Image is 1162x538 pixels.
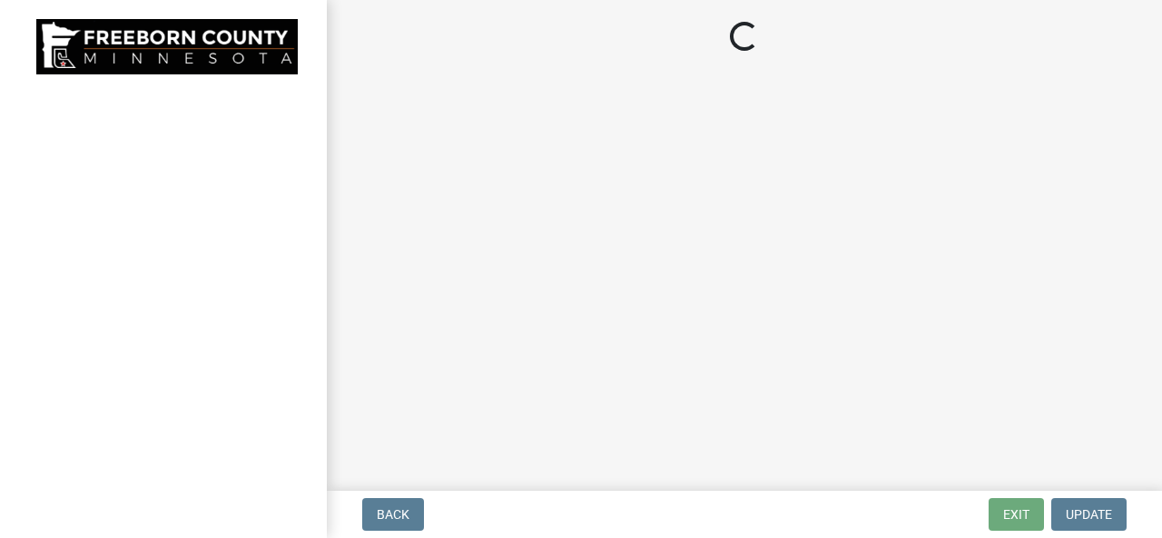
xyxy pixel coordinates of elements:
[1051,498,1127,531] button: Update
[377,507,409,522] span: Back
[1066,507,1112,522] span: Update
[989,498,1044,531] button: Exit
[36,19,298,74] img: Freeborn County, Minnesota
[362,498,424,531] button: Back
